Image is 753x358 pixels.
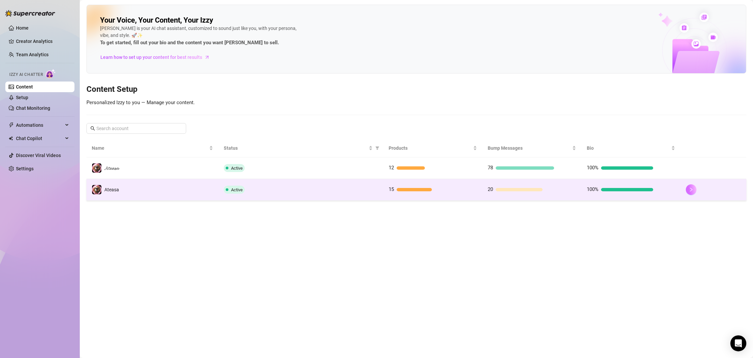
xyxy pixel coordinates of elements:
img: 𝓐𝓽𝓮𝓪𝓼𝓪 [92,163,101,173]
img: ai-chatter-content-library-cLFOSyPT.png [643,5,746,73]
span: Ateasa [104,187,119,192]
span: Products [389,144,472,152]
span: 78 [488,165,493,171]
span: right [689,187,693,192]
img: Chat Copilot [9,136,13,141]
span: 100% [587,165,598,171]
a: Team Analytics [16,52,49,57]
span: Bump Messages [488,144,571,152]
a: Discover Viral Videos [16,153,61,158]
a: Creator Analytics [16,36,69,47]
th: Name [86,139,218,157]
button: right [686,184,696,195]
span: 100% [587,186,598,192]
span: 𝓐𝓽𝓮𝓪𝓼𝓪 [104,165,119,171]
div: [PERSON_NAME] is your AI chat assistant, customized to sound just like you, with your persona, vi... [100,25,300,47]
span: Automations [16,120,63,130]
a: Learn how to set up your content for best results [100,52,215,63]
a: Chat Monitoring [16,105,50,111]
a: Home [16,25,29,31]
th: Bio [581,139,681,157]
div: Open Intercom Messenger [730,335,746,351]
input: Search account [96,125,177,132]
span: Learn how to set up your content for best results [100,54,202,61]
h3: Content Setup [86,84,746,95]
span: Active [231,187,243,192]
span: search [90,126,95,131]
span: filter [375,146,379,150]
span: thunderbolt [9,122,14,128]
span: 12 [389,165,394,171]
span: Izzy AI Chatter [9,72,43,78]
th: Status [218,139,383,157]
img: Ateasa [92,185,101,194]
span: 15 [389,186,394,192]
span: filter [374,143,381,153]
img: AI Chatter [46,69,56,79]
a: Content [16,84,33,89]
h2: Your Voice, Your Content, Your Izzy [100,16,213,25]
span: Chat Copilot [16,133,63,144]
span: Personalized Izzy to you — Manage your content. [86,99,195,105]
span: Status [224,144,367,152]
span: Active [231,166,243,171]
span: arrow-right [204,54,210,61]
th: Bump Messages [482,139,581,157]
span: Name [92,144,208,152]
a: Setup [16,95,28,100]
img: logo-BBDzfeDw.svg [5,10,55,17]
strong: To get started, fill out your bio and the content you want [PERSON_NAME] to sell. [100,40,279,46]
a: Settings [16,166,34,171]
span: Bio [587,144,670,152]
span: 20 [488,186,493,192]
th: Products [383,139,482,157]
